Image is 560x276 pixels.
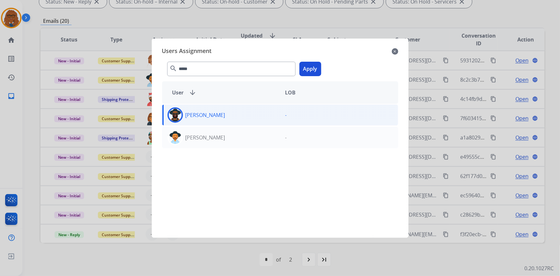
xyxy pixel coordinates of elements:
p: [PERSON_NAME] [185,111,225,119]
p: [PERSON_NAME] [185,134,225,141]
span: LOB [285,89,296,96]
div: User [167,89,280,96]
button: Apply [299,62,321,76]
p: - [285,134,287,141]
span: Users Assignment [162,46,212,57]
mat-icon: search [170,65,177,72]
mat-icon: close [392,48,398,55]
mat-icon: arrow_downward [189,89,197,96]
p: - [285,111,287,119]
